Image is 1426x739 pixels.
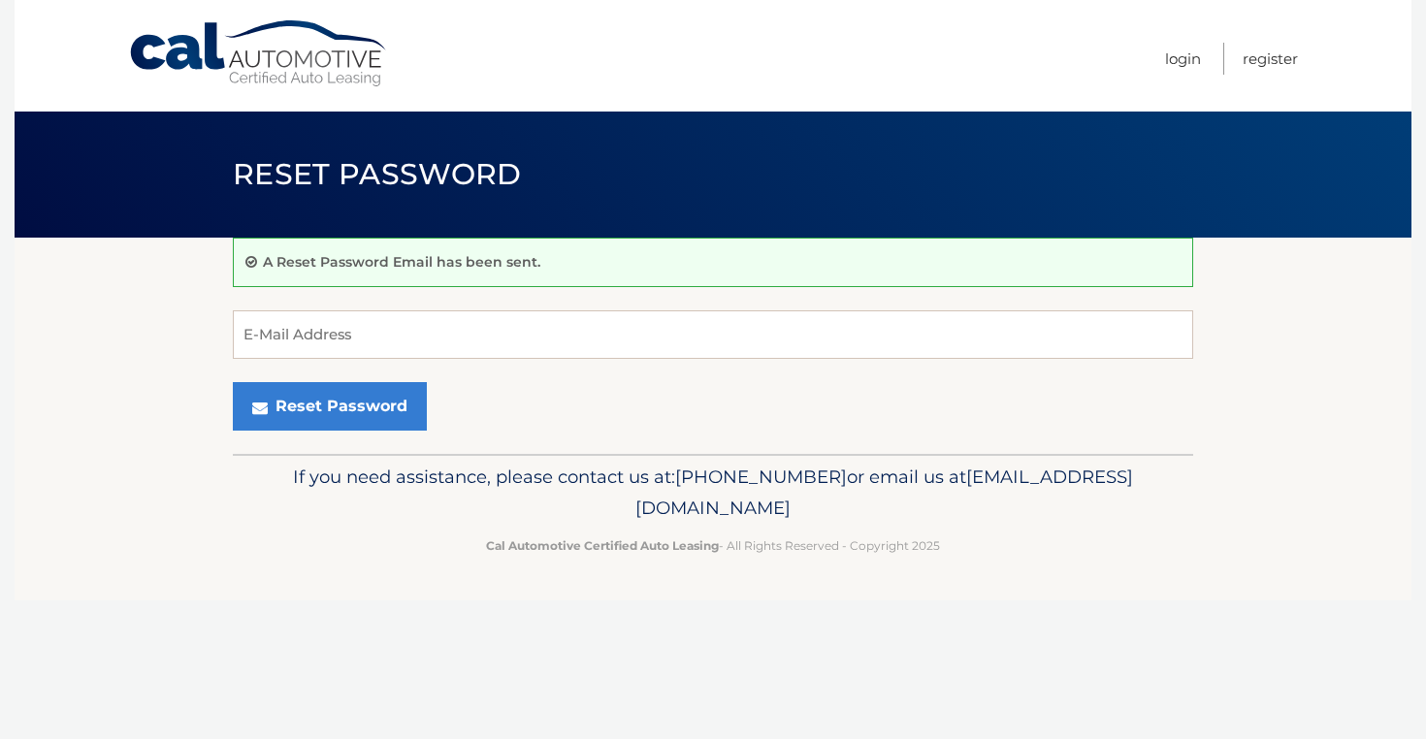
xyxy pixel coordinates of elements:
[635,466,1133,519] span: [EMAIL_ADDRESS][DOMAIN_NAME]
[233,156,521,192] span: Reset Password
[233,382,427,431] button: Reset Password
[1243,43,1298,75] a: Register
[486,538,719,553] strong: Cal Automotive Certified Auto Leasing
[263,253,540,271] p: A Reset Password Email has been sent.
[233,310,1193,359] input: E-Mail Address
[128,19,390,88] a: Cal Automotive
[675,466,847,488] span: [PHONE_NUMBER]
[245,462,1181,524] p: If you need assistance, please contact us at: or email us at
[245,535,1181,556] p: - All Rights Reserved - Copyright 2025
[1165,43,1201,75] a: Login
